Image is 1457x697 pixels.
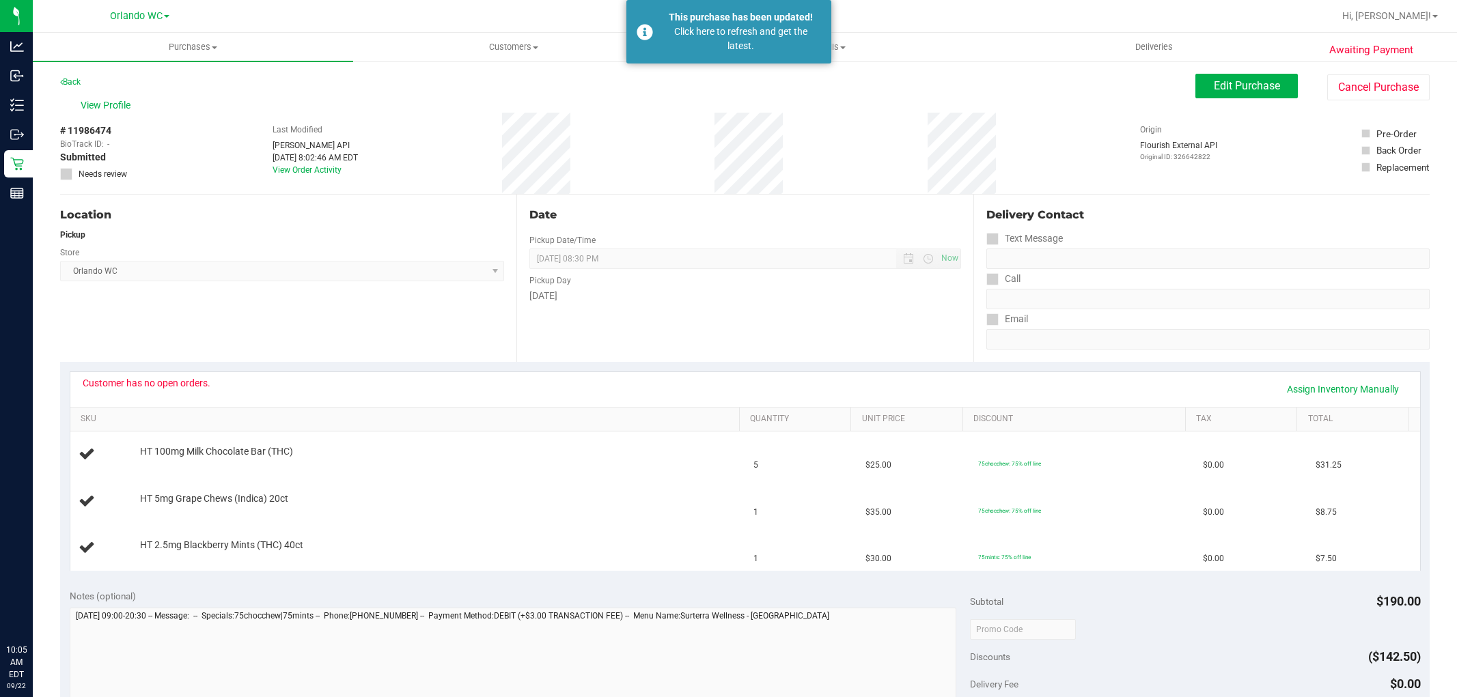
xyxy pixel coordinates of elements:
[273,152,358,164] div: [DATE] 8:02:46 AM EDT
[273,165,342,175] a: View Order Activity
[1390,677,1421,691] span: $0.00
[865,506,891,519] span: $35.00
[973,414,1180,425] a: Discount
[110,10,163,22] span: Orlando WC
[83,378,210,388] div: Customer has no open orders.
[986,289,1430,309] input: Format: (999) 999-9999
[1203,506,1224,519] span: $0.00
[1316,552,1337,565] span: $7.50
[753,459,758,472] span: 5
[60,124,111,138] span: # 11986474
[986,269,1021,289] label: Call
[1140,139,1217,162] div: Flourish External API
[1203,552,1224,565] span: $0.00
[750,414,846,425] a: Quantity
[674,41,993,53] span: Tills
[81,414,734,425] a: SKU
[1316,459,1342,472] span: $31.25
[6,681,27,691] p: 09/22
[1376,143,1421,157] div: Back Order
[140,539,303,552] span: HT 2.5mg Blackberry Mints (THC) 40ct
[986,207,1430,223] div: Delivery Contact
[1342,10,1431,21] span: Hi, [PERSON_NAME]!
[862,414,958,425] a: Unit Price
[1278,378,1408,401] a: Assign Inventory Manually
[60,230,85,240] strong: Pickup
[1140,124,1162,136] label: Origin
[60,207,504,223] div: Location
[970,619,1076,640] input: Promo Code
[986,248,1430,269] input: Format: (999) 999-9999
[978,554,1031,560] span: 75mints: 75% off line
[970,644,1010,669] span: Discounts
[986,229,1063,248] label: Text Message
[273,139,358,152] div: [PERSON_NAME] API
[354,41,673,53] span: Customers
[994,33,1314,61] a: Deliveries
[674,33,994,61] a: Tills
[1117,41,1191,53] span: Deliveries
[33,41,353,53] span: Purchases
[10,157,24,171] inline-svg: Retail
[353,33,674,61] a: Customers
[60,138,104,150] span: BioTrack ID:
[1329,42,1413,58] span: Awaiting Payment
[10,186,24,200] inline-svg: Reports
[10,128,24,141] inline-svg: Outbound
[14,588,55,629] iframe: Resource center
[1316,506,1337,519] span: $8.75
[10,98,24,112] inline-svg: Inventory
[60,246,79,259] label: Store
[529,274,571,287] label: Pickup Day
[10,69,24,83] inline-svg: Inbound
[753,552,758,565] span: 1
[529,207,960,223] div: Date
[661,25,821,53] div: Click here to refresh and get the latest.
[79,168,127,180] span: Needs review
[661,10,821,25] div: This purchase has been updated!
[33,33,353,61] a: Purchases
[81,98,135,113] span: View Profile
[529,289,960,303] div: [DATE]
[529,234,596,246] label: Pickup Date/Time
[60,77,81,87] a: Back
[1140,152,1217,162] p: Original ID: 326642822
[978,460,1041,467] span: 75chocchew: 75% off line
[1214,79,1280,92] span: Edit Purchase
[1376,127,1417,141] div: Pre-Order
[970,596,1003,607] span: Subtotal
[70,591,136,601] span: Notes (optional)
[6,644,27,681] p: 10:05 AM EDT
[140,445,293,458] span: HT 100mg Milk Chocolate Bar (THC)
[753,506,758,519] span: 1
[107,138,109,150] span: -
[1308,414,1404,425] a: Total
[1196,414,1292,425] a: Tax
[978,507,1041,514] span: 75chocchew: 75% off line
[986,309,1028,329] label: Email
[10,40,24,53] inline-svg: Analytics
[1195,74,1298,98] button: Edit Purchase
[140,492,288,505] span: HT 5mg Grape Chews (Indica) 20ct
[1376,160,1429,174] div: Replacement
[865,552,891,565] span: $30.00
[1327,74,1430,100] button: Cancel Purchase
[865,459,891,472] span: $25.00
[1203,459,1224,472] span: $0.00
[60,150,106,165] span: Submitted
[970,679,1018,689] span: Delivery Fee
[273,124,322,136] label: Last Modified
[1368,649,1421,664] span: ($142.50)
[1376,594,1421,608] span: $190.00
